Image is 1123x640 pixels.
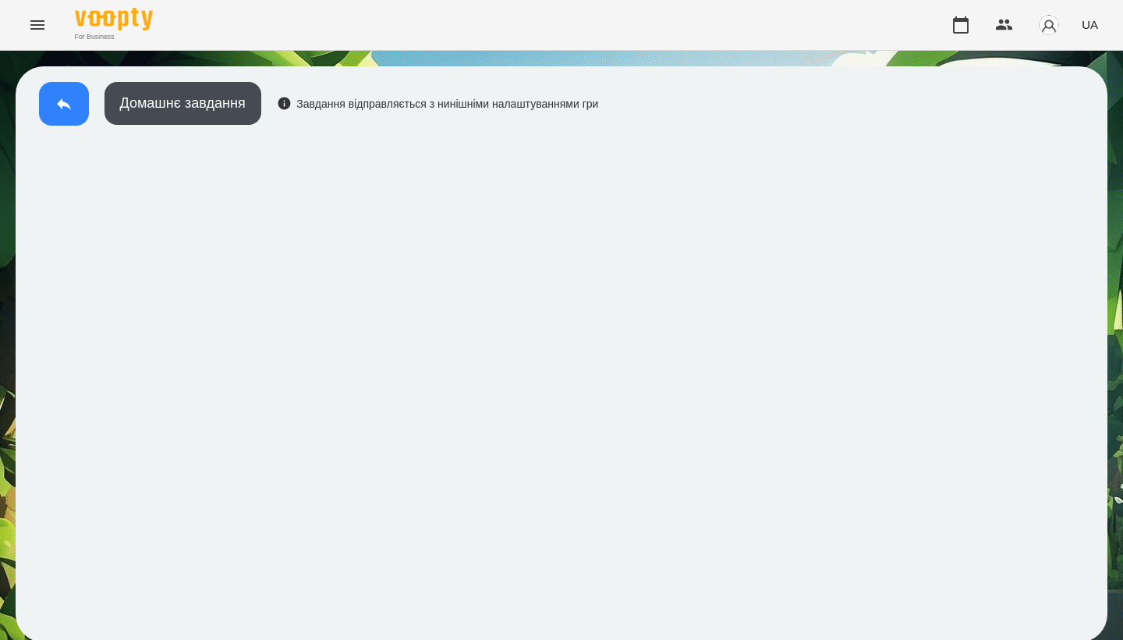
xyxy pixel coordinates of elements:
button: Menu [19,6,56,44]
button: Домашнє завдання [105,82,261,125]
div: Завдання відправляється з нинішніми налаштуваннями гри [277,96,599,112]
img: Voopty Logo [75,8,153,30]
button: UA [1075,10,1104,39]
img: avatar_s.png [1038,14,1060,36]
span: UA [1082,16,1098,33]
span: For Business [75,32,153,42]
